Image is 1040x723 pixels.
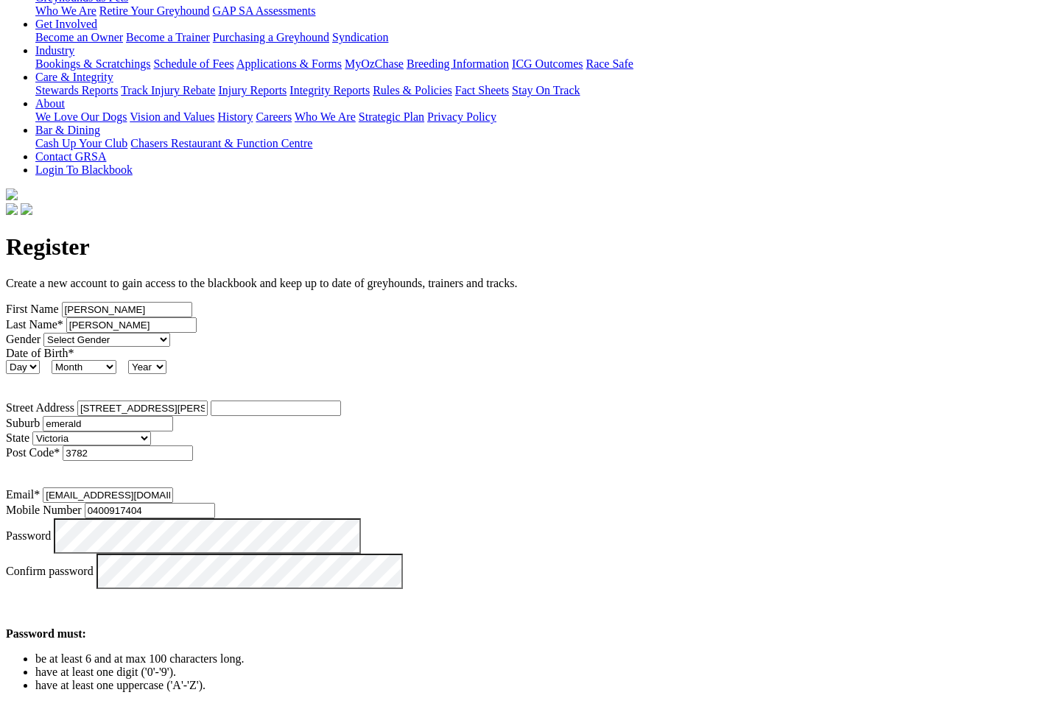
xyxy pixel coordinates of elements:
a: Careers [256,110,292,123]
a: Fact Sheets [455,84,509,96]
label: Password [6,529,51,541]
a: Login To Blackbook [35,163,133,176]
a: We Love Our Dogs [35,110,127,123]
label: Last Name [6,318,63,331]
a: Breeding Information [407,57,509,70]
a: Schedule of Fees [153,57,233,70]
div: Industry [35,57,1034,71]
a: Vision and Values [130,110,214,123]
a: Applications & Forms [236,57,342,70]
a: Become a Trainer [126,31,210,43]
a: Stewards Reports [35,84,118,96]
div: Greyhounds as Pets [35,4,1034,18]
div: Bar & Dining [35,137,1034,150]
img: facebook.svg [6,203,18,215]
img: twitter.svg [21,203,32,215]
a: MyOzChase [345,57,404,70]
img: logo-grsa-white.png [6,188,18,200]
a: Injury Reports [218,84,287,96]
a: Strategic Plan [359,110,424,123]
a: Who We Are [35,4,96,17]
a: Contact GRSA [35,150,106,163]
a: Retire Your Greyhound [99,4,210,17]
a: Cash Up Your Club [35,137,127,149]
label: Post Code [6,446,60,459]
a: Track Injury Rebate [121,84,215,96]
b: Password must: [6,627,86,640]
p: Create a new account to gain access to the blackbook and keep up to date of greyhounds, trainers ... [6,277,1034,290]
a: Care & Integrity [35,71,113,83]
label: Mobile Number [6,504,82,516]
label: Gender [6,333,41,345]
label: Email [6,488,40,501]
label: First Name [6,303,59,315]
div: About [35,110,1034,124]
a: Rules & Policies [373,84,452,96]
a: Purchasing a Greyhound [213,31,329,43]
label: Confirm password [6,564,94,576]
label: Date of Birth [6,347,74,359]
li: have at least one digit ('0'-'9'). [35,666,1034,679]
div: Get Involved [35,31,1034,44]
a: Bookings & Scratchings [35,57,150,70]
label: Street Address [6,401,74,414]
a: Race Safe [586,57,633,70]
a: Integrity Reports [289,84,370,96]
h1: Register [6,233,1034,261]
a: Stay On Track [512,84,580,96]
a: Privacy Policy [427,110,496,123]
label: Suburb [6,417,40,429]
a: Become an Owner [35,31,123,43]
a: About [35,97,65,110]
a: Get Involved [35,18,97,30]
a: GAP SA Assessments [213,4,316,17]
a: History [217,110,253,123]
li: be at least 6 and at max 100 characters long. [35,652,1034,666]
a: ICG Outcomes [512,57,583,70]
a: Industry [35,44,74,57]
label: State [6,431,29,444]
li: have at least one uppercase ('A'-'Z'). [35,679,1034,692]
a: Bar & Dining [35,124,100,136]
a: Chasers Restaurant & Function Centre [130,137,312,149]
a: Syndication [332,31,388,43]
a: Who We Are [295,110,356,123]
div: Care & Integrity [35,84,1034,97]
